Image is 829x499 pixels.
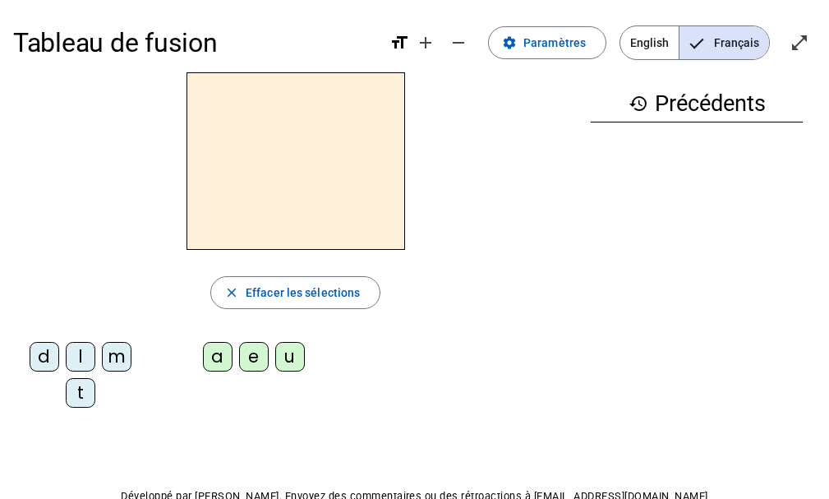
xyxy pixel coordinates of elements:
button: Effacer les sélections [210,276,380,309]
span: Effacer les sélections [246,283,360,303]
span: Paramètres [523,33,586,53]
div: a [203,342,233,372]
h3: Précédents [591,85,803,122]
mat-button-toggle-group: Language selection [619,25,770,60]
span: English [620,26,679,59]
button: Augmenter la taille de la police [409,26,442,59]
button: Diminuer la taille de la police [442,26,475,59]
button: Entrer en plein écran [783,26,816,59]
div: e [239,342,269,372]
h1: Tableau de fusion [13,16,376,69]
div: d [30,342,59,372]
mat-icon: settings [502,35,517,50]
mat-icon: open_in_full [790,33,809,53]
span: Français [679,26,769,59]
div: m [102,342,131,372]
div: l [66,342,95,372]
div: u [275,342,305,372]
mat-icon: format_size [389,33,409,53]
mat-icon: remove [449,33,468,53]
mat-icon: close [224,285,239,300]
div: t [66,378,95,408]
mat-icon: history [629,94,648,113]
mat-icon: add [416,33,435,53]
button: Paramètres [488,26,606,59]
